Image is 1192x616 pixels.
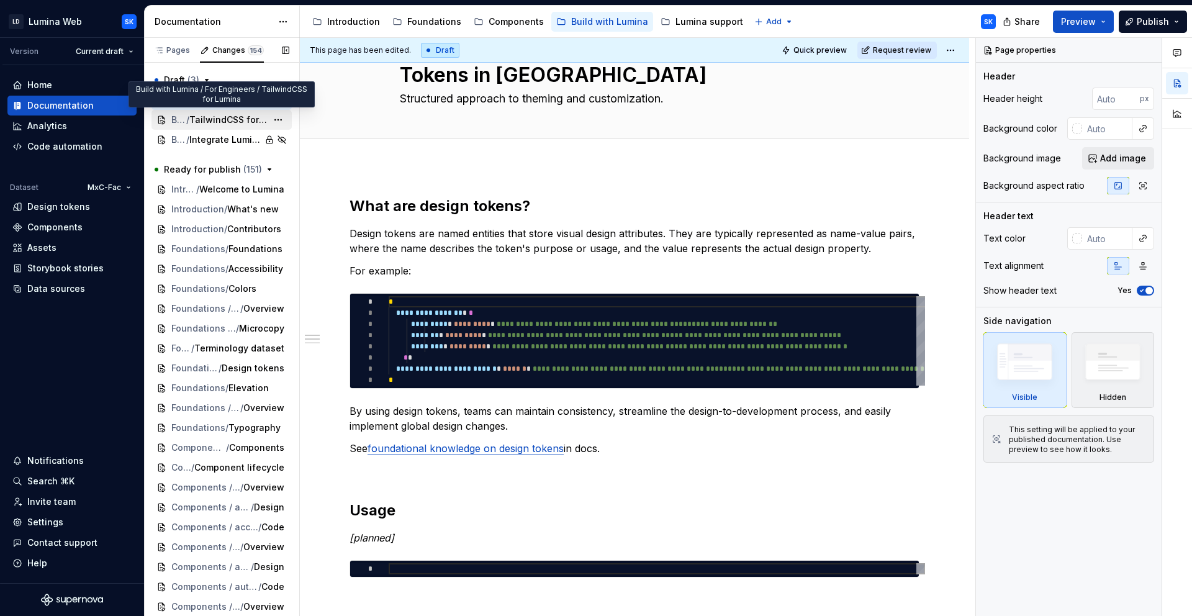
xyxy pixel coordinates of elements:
[171,541,240,553] span: Components / autoComplete
[350,263,919,278] p: For example:
[778,42,852,59] button: Quick preview
[983,315,1052,327] div: Side navigation
[10,47,38,57] div: Version
[70,43,139,60] button: Current draft
[258,581,261,593] span: /
[243,481,284,494] span: Overview
[225,243,228,255] span: /
[171,223,224,235] span: Introduction
[228,243,282,255] span: Foundations
[151,279,292,299] a: Foundations/Colors
[227,223,281,235] span: Contributors
[10,183,38,192] div: Dataset
[196,183,199,196] span: /
[656,12,748,32] a: Lumina support
[7,258,137,278] a: Storybook stories
[350,226,919,256] p: Design tokens are named entities that store visual design attributes. They are typically represen...
[227,203,279,215] span: What's new
[251,561,254,573] span: /
[199,183,284,196] span: Welcome to Lumina
[228,382,269,394] span: Elevation
[151,378,292,398] a: Foundations/Elevation
[88,183,121,192] span: MxC-Fac
[1053,11,1114,33] button: Preview
[27,262,104,274] div: Storybook stories
[27,79,52,91] div: Home
[186,114,189,126] span: /
[254,561,284,573] span: Design
[151,179,292,199] a: Introduction/Welcome to Lumina
[248,45,264,55] span: 154
[983,93,1042,105] div: Header height
[350,501,395,519] strong: Usage
[7,471,137,491] button: Search ⌘K
[7,137,137,156] a: Code automation
[151,438,292,458] a: Components/Components
[212,45,264,55] div: Changes
[27,120,67,132] div: Analytics
[222,362,284,374] span: Design tokens
[187,75,199,85] span: ( 3 )
[1012,392,1037,402] div: Visible
[1082,147,1154,170] button: Add image
[857,42,937,59] button: Request review
[240,481,243,494] span: /
[151,517,292,537] a: Components / accordion/Code
[243,402,284,414] span: Overview
[171,342,191,355] span: Foundations / Content
[243,302,284,315] span: Overview
[27,496,76,508] div: Invite team
[243,541,284,553] span: Overview
[225,283,228,295] span: /
[984,17,993,27] div: SK
[226,442,229,454] span: /
[983,260,1044,272] div: Text alignment
[151,398,292,418] a: Foundations / Iconography/Overview
[151,199,292,219] a: Introduction/What's new
[82,179,137,196] button: MxC-Fac
[191,461,194,474] span: /
[7,75,137,95] a: Home
[171,481,240,494] span: Components / accordion
[27,283,85,295] div: Data sources
[228,263,283,275] span: Accessibility
[350,404,919,433] p: By using design tokens, teams can maintain consistency, streamline the design-to-development proc...
[171,322,236,335] span: Foundations / Content
[551,12,653,32] a: Build with Lumina
[397,89,867,109] textarea: Structured approach to theming and customization.
[27,557,47,569] div: Help
[171,422,225,434] span: Foundations
[7,451,137,471] button: Notifications
[225,382,228,394] span: /
[228,422,281,434] span: Typography
[129,81,315,107] div: Build with Lumina / For Engineers / TailwindCSS for Lumina
[125,17,133,27] div: SK
[151,239,292,259] a: Foundations/Foundations
[151,557,292,577] a: Components / autoComplete/Design
[189,134,262,146] span: Integrate Lumina in apps
[1100,152,1146,165] span: Add image
[171,402,240,414] span: Foundations / Iconography
[41,594,103,606] svg: Supernova Logo
[7,492,137,512] a: Invite team
[996,11,1048,33] button: Share
[151,458,292,478] a: Components/Component lifecycle
[164,163,262,176] span: Ready for publish
[27,99,94,112] div: Documentation
[421,43,459,58] div: Draft
[240,541,243,553] span: /
[307,12,385,32] a: Introduction
[407,16,461,28] div: Foundations
[171,243,225,255] span: Foundations
[254,501,284,514] span: Design
[76,47,124,57] span: Current draft
[261,581,284,593] span: Code
[151,537,292,557] a: Components / autoComplete/Overview
[7,553,137,573] button: Help
[151,497,292,517] a: Components / accordion/Design
[251,501,254,514] span: /
[151,577,292,597] a: Components / autoComplete/Code
[675,16,743,28] div: Lumina support
[9,14,24,29] div: LD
